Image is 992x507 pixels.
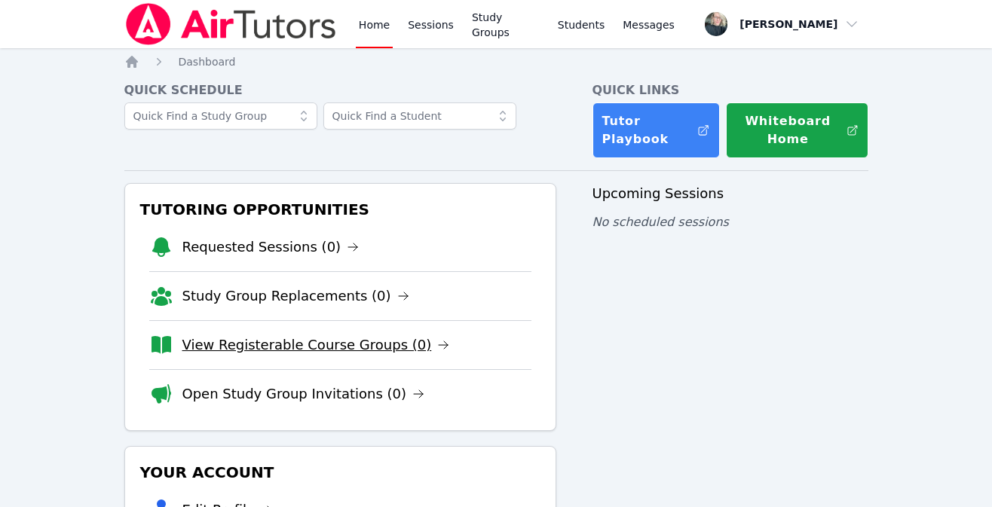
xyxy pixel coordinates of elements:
[182,334,450,356] a: View Registerable Course Groups (0)
[137,459,543,486] h3: Your Account
[592,215,729,229] span: No scheduled sessions
[124,81,556,99] h4: Quick Schedule
[592,183,868,204] h3: Upcoming Sessions
[182,286,409,307] a: Study Group Replacements (0)
[179,54,236,69] a: Dashboard
[124,102,317,130] input: Quick Find a Study Group
[124,3,338,45] img: Air Tutors
[137,196,543,223] h3: Tutoring Opportunities
[592,81,868,99] h4: Quick Links
[592,102,720,158] a: Tutor Playbook
[323,102,516,130] input: Quick Find a Student
[623,17,675,32] span: Messages
[179,56,236,68] span: Dashboard
[182,383,425,405] a: Open Study Group Invitations (0)
[182,237,360,258] a: Requested Sessions (0)
[726,102,868,158] button: Whiteboard Home
[124,54,868,69] nav: Breadcrumb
